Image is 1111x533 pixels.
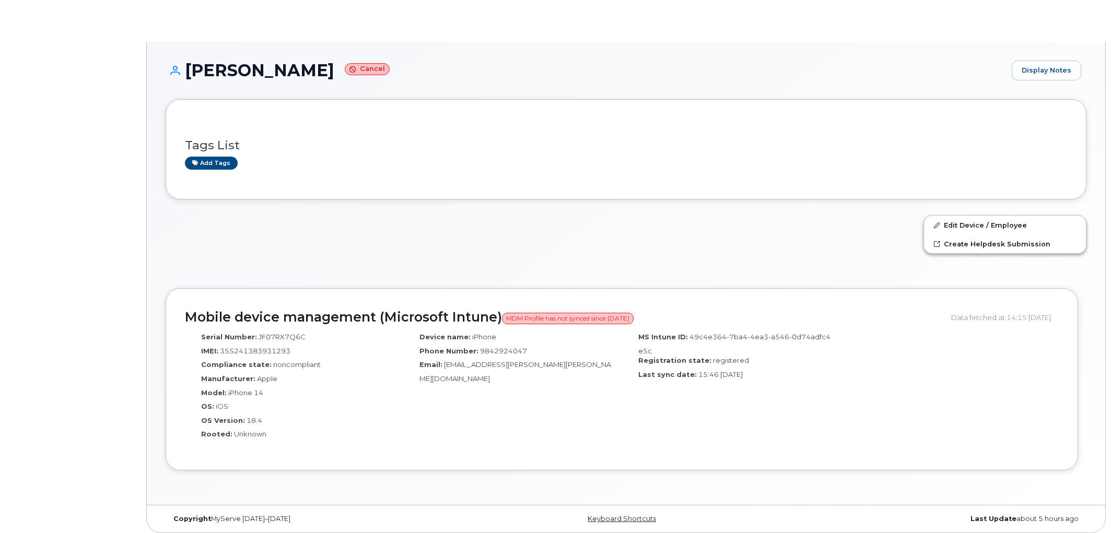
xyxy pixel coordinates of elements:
[419,332,471,342] label: Device name:
[216,402,228,410] span: iOS
[259,333,306,341] span: JF07RX7Q6C
[951,307,1059,327] div: Data fetched at 14:15 [DATE]
[201,416,245,425] label: OS Version:
[698,370,743,378] span: 15:46 [DATE]
[166,515,473,523] div: MyServe [DATE]–[DATE]
[924,234,1086,253] a: Create Helpdesk Submission
[247,416,262,424] span: 18.4
[185,310,943,325] h2: Mobile device management (Microsoft Intune)
[419,346,478,356] label: Phone Number:
[185,157,238,170] a: Add tags
[588,515,656,523] a: Keyboard Shortcuts
[1012,61,1081,80] a: Display Notes
[638,332,688,342] label: MS Intune ID:
[480,347,527,355] span: 9842924047
[638,333,831,355] span: 49c4e364-7ba4-4ea3-a546-0d74adfc4e5c
[201,374,255,384] label: Manufacturer:
[201,429,232,439] label: Rooted:
[185,139,1067,152] h3: Tags List
[273,360,321,369] span: noncompliant
[201,332,257,342] label: Serial Number:
[234,430,266,438] span: Unknown
[257,374,277,383] span: Apple
[638,370,697,380] label: Last sync date:
[779,515,1086,523] div: about 5 hours ago
[638,356,711,365] label: Registration state:
[173,515,211,523] strong: Copyright
[345,63,390,75] small: Cancel
[502,313,634,324] span: MDM Profile has not synced since [DATE]
[970,515,1016,523] strong: Last Update
[419,360,611,383] span: [EMAIL_ADDRESS][PERSON_NAME][PERSON_NAME][DOMAIN_NAME]
[201,346,218,356] label: IMEI:
[201,360,272,370] label: Compliance state:
[166,61,1007,79] h1: [PERSON_NAME]
[713,356,749,364] span: registered
[472,333,496,341] span: iPhone
[924,216,1086,234] a: Edit Device / Employee
[220,347,290,355] span: 355241383931293
[228,388,263,397] span: iPhone 14
[419,360,442,370] label: Email:
[201,388,227,398] label: Model:
[201,401,214,411] label: OS:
